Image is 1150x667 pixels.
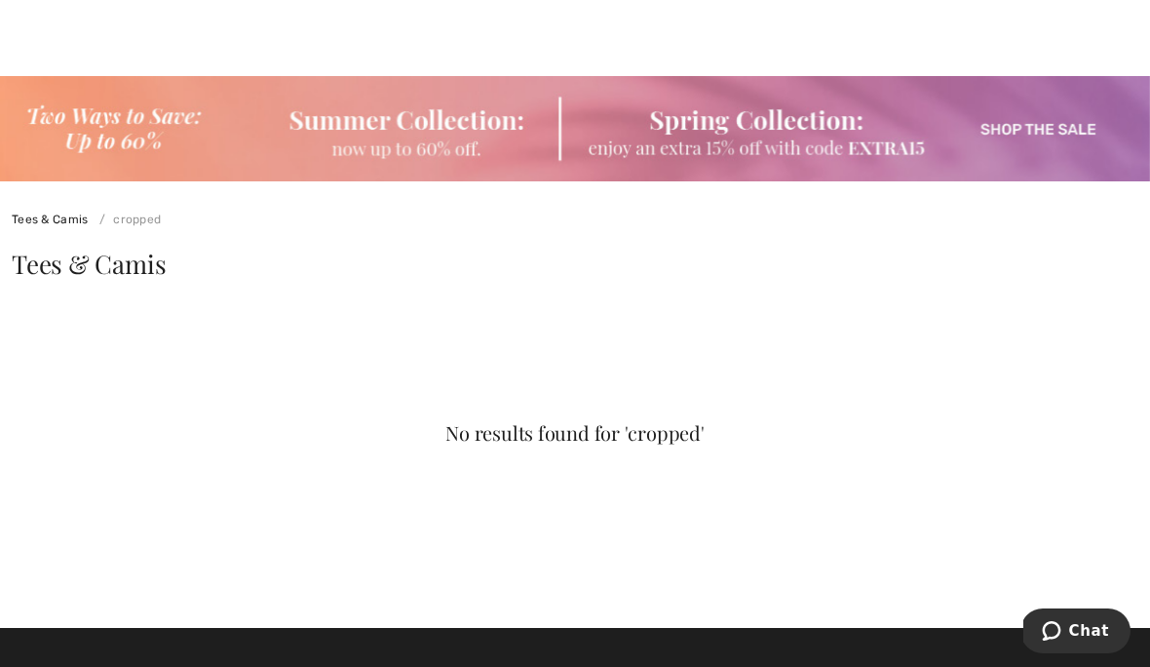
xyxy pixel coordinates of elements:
[12,213,89,226] a: Tees & Camis
[1023,608,1131,657] iframe: Opens a widget where you can chat to one of our agents
[12,247,166,281] span: Tees & Camis
[92,213,161,226] a: cropped
[57,423,1092,443] div: No results found for 'cropped'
